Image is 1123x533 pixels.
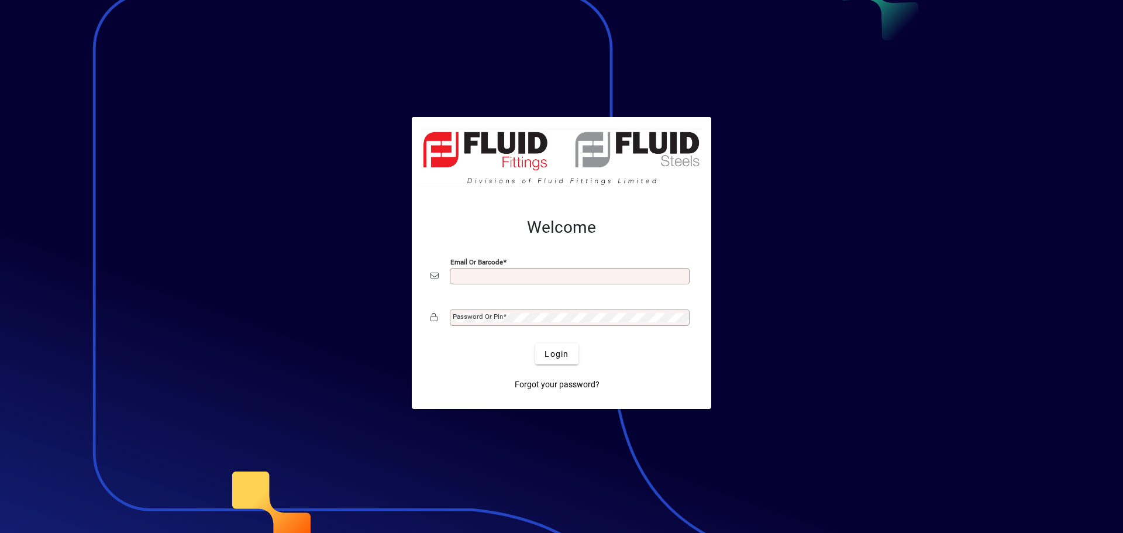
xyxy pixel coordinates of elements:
span: Forgot your password? [515,379,600,391]
span: Login [545,348,569,360]
mat-label: Password or Pin [453,312,503,321]
mat-label: Email or Barcode [450,258,503,266]
h2: Welcome [430,218,693,238]
button: Login [535,343,578,364]
a: Forgot your password? [510,374,604,395]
